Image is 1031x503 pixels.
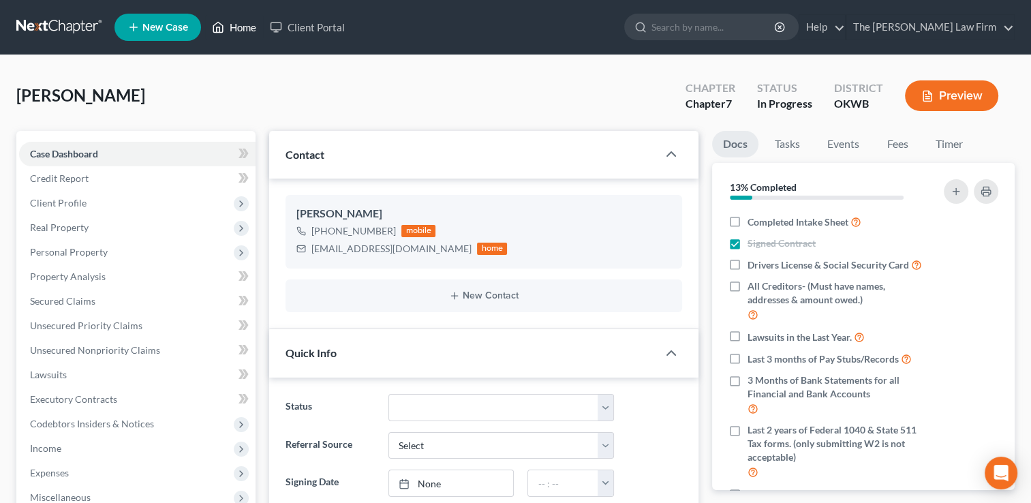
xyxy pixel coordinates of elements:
[401,225,435,237] div: mobile
[30,222,89,233] span: Real Property
[686,80,735,96] div: Chapter
[876,131,919,157] a: Fees
[30,442,61,454] span: Income
[19,363,256,387] a: Lawsuits
[30,271,106,282] span: Property Analysis
[19,264,256,289] a: Property Analysis
[30,148,98,159] span: Case Dashboard
[279,394,381,421] label: Status
[528,470,598,496] input: -- : --
[748,258,909,272] span: Drivers License & Social Security Card
[748,331,852,344] span: Lawsuits in the Last Year.
[816,131,870,157] a: Events
[19,314,256,338] a: Unsecured Priority Claims
[296,206,671,222] div: [PERSON_NAME]
[19,142,256,166] a: Case Dashboard
[30,467,69,478] span: Expenses
[30,344,160,356] span: Unsecured Nonpriority Claims
[651,14,776,40] input: Search by name...
[30,172,89,184] span: Credit Report
[16,85,145,105] span: [PERSON_NAME]
[764,131,811,157] a: Tasks
[757,96,812,112] div: In Progress
[748,279,927,307] span: All Creditors- (Must have names, addresses & amount owed.)
[834,80,883,96] div: District
[30,369,67,380] span: Lawsuits
[296,290,671,301] button: New Contact
[279,470,381,497] label: Signing Date
[748,237,816,250] span: Signed Contract
[389,470,514,496] a: None
[748,423,927,464] span: Last 2 years of Federal 1040 & State 511 Tax forms. (only submitting W2 is not acceptable)
[19,289,256,314] a: Secured Claims
[30,246,108,258] span: Personal Property
[30,320,142,331] span: Unsecured Priority Claims
[30,295,95,307] span: Secured Claims
[30,197,87,209] span: Client Profile
[311,224,396,238] div: [PHONE_NUMBER]
[748,215,848,229] span: Completed Intake Sheet
[205,15,263,40] a: Home
[477,243,507,255] div: home
[726,97,732,110] span: 7
[286,148,324,161] span: Contact
[925,131,974,157] a: Timer
[279,432,381,459] label: Referral Source
[905,80,998,111] button: Preview
[748,488,899,502] span: Real Property Deeds and Mortgages
[263,15,352,40] a: Client Portal
[757,80,812,96] div: Status
[730,181,797,193] strong: 13% Completed
[19,166,256,191] a: Credit Report
[799,15,845,40] a: Help
[286,346,337,359] span: Quick Info
[30,418,154,429] span: Codebtors Insiders & Notices
[19,338,256,363] a: Unsecured Nonpriority Claims
[142,22,188,33] span: New Case
[748,352,899,366] span: Last 3 months of Pay Stubs/Records
[846,15,1014,40] a: The [PERSON_NAME] Law Firm
[30,393,117,405] span: Executory Contracts
[985,457,1017,489] div: Open Intercom Messenger
[19,387,256,412] a: Executory Contracts
[712,131,758,157] a: Docs
[311,242,472,256] div: [EMAIL_ADDRESS][DOMAIN_NAME]
[30,491,91,503] span: Miscellaneous
[834,96,883,112] div: OKWB
[686,96,735,112] div: Chapter
[748,374,927,401] span: 3 Months of Bank Statements for all Financial and Bank Accounts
